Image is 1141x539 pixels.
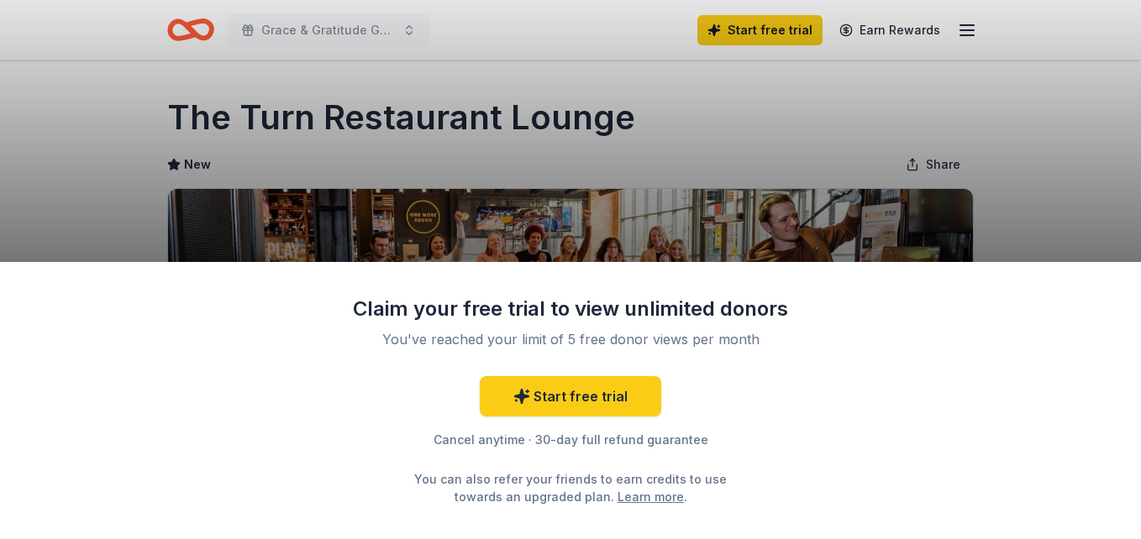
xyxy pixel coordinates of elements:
a: Learn more [618,488,684,505]
a: Start free trial [480,376,661,416]
div: Cancel anytime · 30-day full refund guarantee [352,430,789,450]
div: Claim your free trial to view unlimited donors [352,296,789,322]
div: You can also refer your friends to earn credits to use towards an upgraded plan. . [399,470,742,505]
div: You've reached your limit of 5 free donor views per month [372,329,769,349]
